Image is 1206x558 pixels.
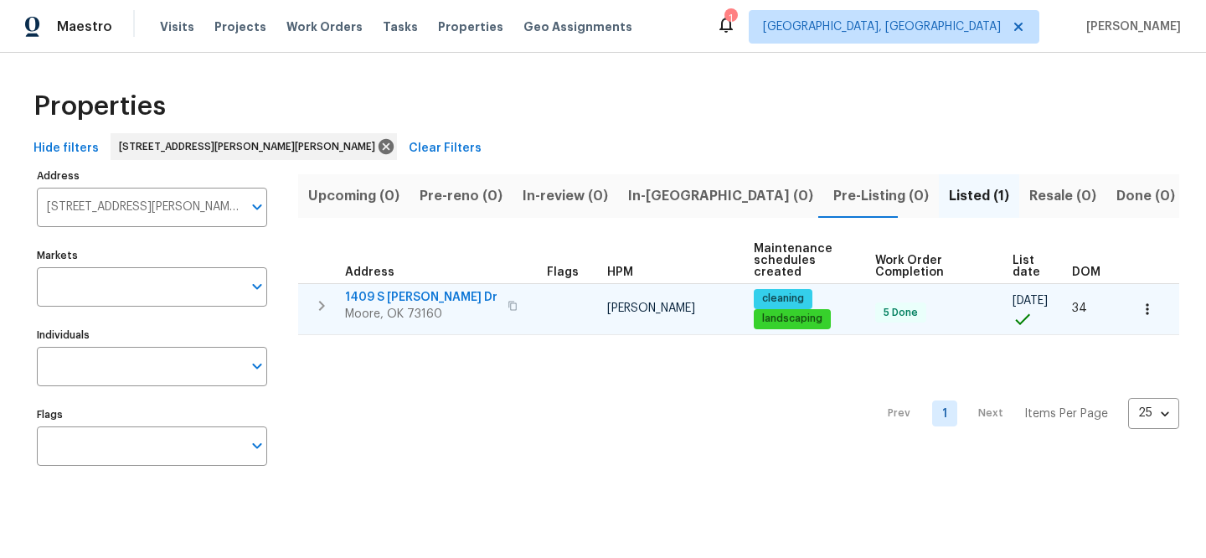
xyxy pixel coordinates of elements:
[1116,184,1175,208] span: Done (0)
[628,184,813,208] span: In-[GEOGRAPHIC_DATA] (0)
[57,18,112,35] span: Maestro
[833,184,929,208] span: Pre-Listing (0)
[160,18,194,35] span: Visits
[607,302,695,314] span: [PERSON_NAME]
[119,138,382,155] span: [STREET_ADDRESS][PERSON_NAME][PERSON_NAME]
[523,18,632,35] span: Geo Assignments
[111,133,397,160] div: [STREET_ADDRESS][PERSON_NAME][PERSON_NAME]
[402,133,488,164] button: Clear Filters
[245,195,269,219] button: Open
[1128,391,1179,435] div: 25
[932,400,957,426] a: Goto page 1
[245,275,269,298] button: Open
[214,18,266,35] span: Projects
[875,255,985,278] span: Work Order Completion
[949,184,1009,208] span: Listed (1)
[245,354,269,378] button: Open
[37,171,267,181] label: Address
[345,266,394,278] span: Address
[1013,255,1044,278] span: List date
[420,184,502,208] span: Pre-reno (0)
[754,243,847,278] span: Maintenance schedules created
[763,18,1001,35] span: [GEOGRAPHIC_DATA], [GEOGRAPHIC_DATA]
[37,251,267,261] label: Markets
[547,266,579,278] span: Flags
[1029,184,1096,208] span: Resale (0)
[1072,302,1087,314] span: 34
[755,292,811,306] span: cleaning
[872,345,1179,483] nav: Pagination Navigation
[345,306,497,323] span: Moore, OK 73160
[877,306,925,320] span: 5 Done
[409,138,482,159] span: Clear Filters
[286,18,363,35] span: Work Orders
[1072,266,1100,278] span: DOM
[724,10,736,27] div: 1
[438,18,503,35] span: Properties
[27,133,106,164] button: Hide filters
[1024,406,1108,422] p: Items Per Page
[383,21,418,33] span: Tasks
[308,184,399,208] span: Upcoming (0)
[607,266,633,278] span: HPM
[33,138,99,159] span: Hide filters
[37,330,267,340] label: Individuals
[33,98,166,115] span: Properties
[245,434,269,457] button: Open
[523,184,608,208] span: In-review (0)
[755,312,829,326] span: landscaping
[1080,18,1181,35] span: [PERSON_NAME]
[1013,295,1048,307] span: [DATE]
[37,410,267,420] label: Flags
[345,289,497,306] span: 1409 S [PERSON_NAME] Dr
